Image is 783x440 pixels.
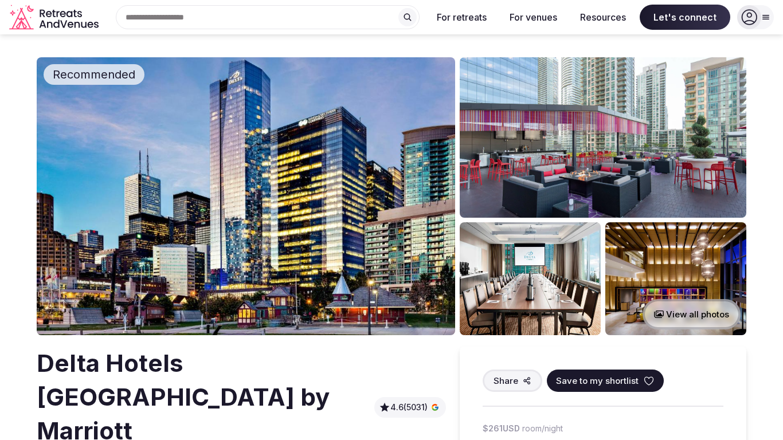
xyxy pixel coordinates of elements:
button: For venues [500,5,566,30]
span: $261 USD [483,423,520,434]
div: Recommended [44,64,144,85]
button: View all photos [643,299,741,329]
span: 4.6 (5031) [390,402,428,413]
img: Venue gallery photo [460,222,601,335]
button: For retreats [428,5,496,30]
button: Resources [571,5,635,30]
button: Save to my shortlist [547,370,664,392]
svg: Retreats and Venues company logo [9,5,101,30]
span: Let's connect [640,5,730,30]
span: Recommended [48,66,140,82]
img: Venue gallery photo [460,57,746,218]
img: Venue cover photo [37,57,455,335]
span: Share [494,375,518,387]
a: Visit the homepage [9,5,101,30]
button: Share [483,370,542,392]
img: Venue gallery photo [605,222,746,335]
span: room/night [522,423,563,434]
button: 4.6(5031) [379,402,441,413]
span: Save to my shortlist [556,375,639,387]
